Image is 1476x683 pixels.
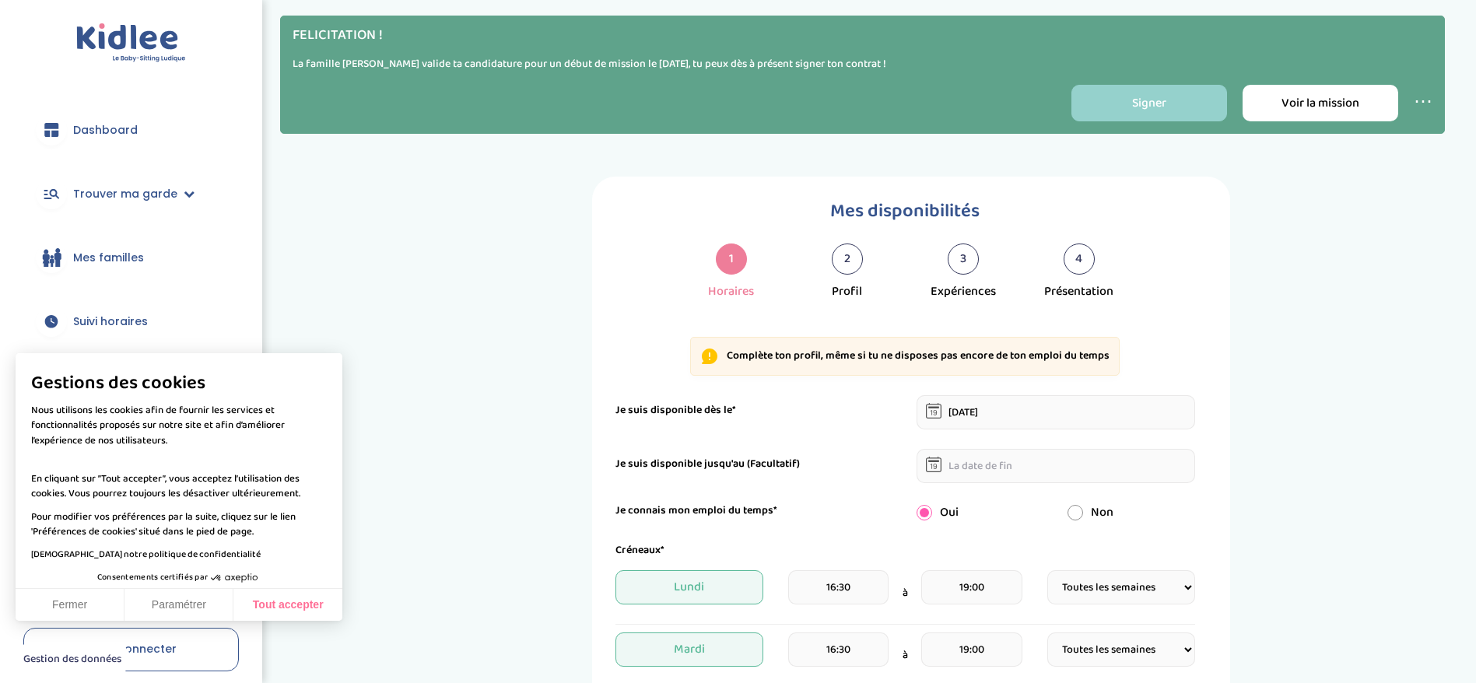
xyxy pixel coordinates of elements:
label: Je connais mon emploi du temps* [615,503,777,519]
input: La date de fin [917,449,1195,483]
span: Mardi [615,632,763,667]
a: [DEMOGRAPHIC_DATA] notre politique de confidentialité [31,547,261,562]
label: Créneaux* [615,542,664,559]
input: heure de fin [921,632,1022,667]
div: 1 [716,243,747,275]
span: Mes familles [73,250,144,266]
input: heure de debut [788,632,889,667]
div: Non [1056,503,1207,522]
button: Consentements certifiés par [89,568,268,588]
span: Gestion des données [23,653,121,667]
a: ⋯ [1414,87,1432,117]
p: Nous utilisons les cookies afin de fournir les services et fonctionnalités proposés sur notre sit... [31,403,327,449]
input: heure de debut [788,570,889,604]
span: à [903,585,908,601]
div: Expériences [931,282,996,301]
a: Mes familles [23,229,239,285]
label: Je suis disponible jusqu'au (Facultatif) [615,456,800,472]
p: Pour modifier vos préférences par la suite, cliquez sur le lien 'Préférences de cookies' situé da... [31,510,327,540]
div: Oui [905,503,1056,522]
div: 4 [1064,243,1095,275]
button: Fermer [16,589,124,622]
p: En cliquant sur ”Tout accepter”, vous acceptez l’utilisation des cookies. Vous pourrez toujours l... [31,456,327,502]
input: heure de fin [921,570,1022,604]
button: Fermer le widget sans consentement [14,643,131,676]
label: Je suis disponible dès le* [615,402,736,419]
input: La date de début [917,395,1195,429]
p: La famille [PERSON_NAME] valide ta candidature pour un début de mission le [DATE], tu peux dès à ... [293,56,1432,72]
span: Dashboard [73,122,138,138]
span: Gestions des cookies [31,372,327,395]
a: Dashboard [23,102,239,158]
a: Suivi horaires [23,293,239,349]
h4: FELICITATION ! [293,28,1432,44]
span: Se déconnecter [86,641,177,657]
img: logo.svg [76,23,186,63]
span: Voir la mission [1281,93,1359,113]
div: 3 [948,243,979,275]
div: Profil [832,282,862,301]
span: Suivi horaires [73,313,148,330]
button: Tout accepter [233,589,342,622]
a: Se déconnecter [23,628,239,671]
span: Lundi [615,570,763,604]
a: Voir la mission [1243,85,1398,121]
span: à [903,647,908,664]
span: Consentements certifiés par [97,573,208,582]
div: 2 [832,243,863,275]
span: Trouver ma garde [73,186,177,202]
p: Complète ton profil, même si tu ne disposes pas encore de ton emploi du temps [727,349,1110,364]
div: Présentation [1044,282,1113,301]
a: Trouver ma garde [23,166,239,222]
h1: Mes disponibilités [615,196,1195,226]
button: Paramétrer [124,589,233,622]
a: Signer [1071,85,1227,121]
div: Horaires [708,282,754,301]
svg: Axeptio [211,555,258,601]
